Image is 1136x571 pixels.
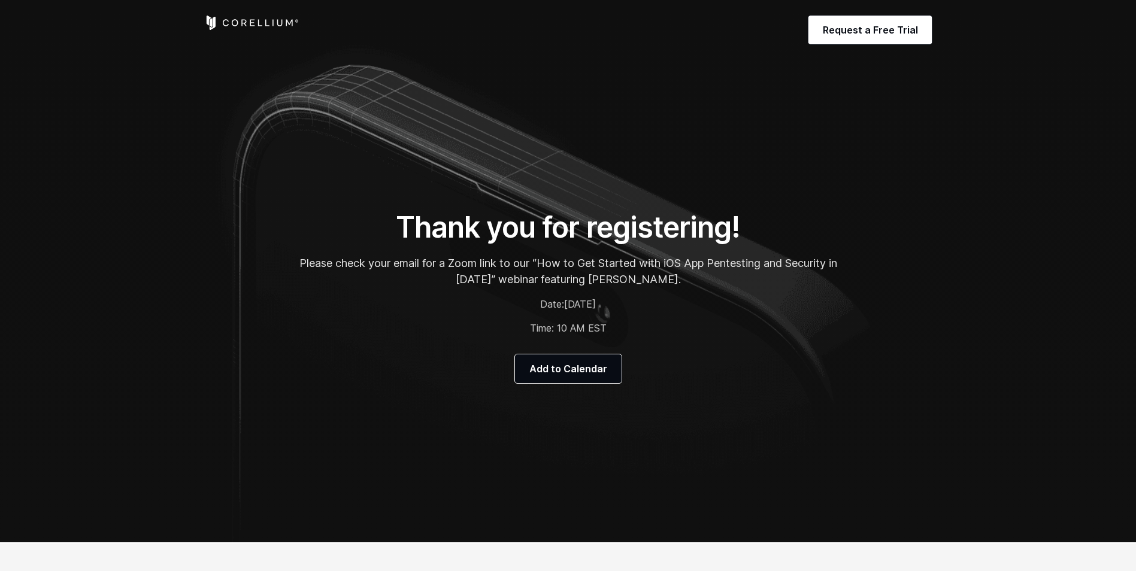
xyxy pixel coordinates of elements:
[299,209,838,245] h1: Thank you for registering!
[808,16,932,44] a: Request a Free Trial
[299,297,838,311] p: Date:
[299,321,838,335] p: Time: 10 AM EST
[299,255,838,287] p: Please check your email for a Zoom link to our “How to Get Started with iOS App Pentesting and Se...
[823,23,918,37] span: Request a Free Trial
[515,354,622,383] a: Add to Calendar
[564,298,596,310] span: [DATE]
[529,362,607,376] span: Add to Calendar
[204,16,299,30] a: Corellium Home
